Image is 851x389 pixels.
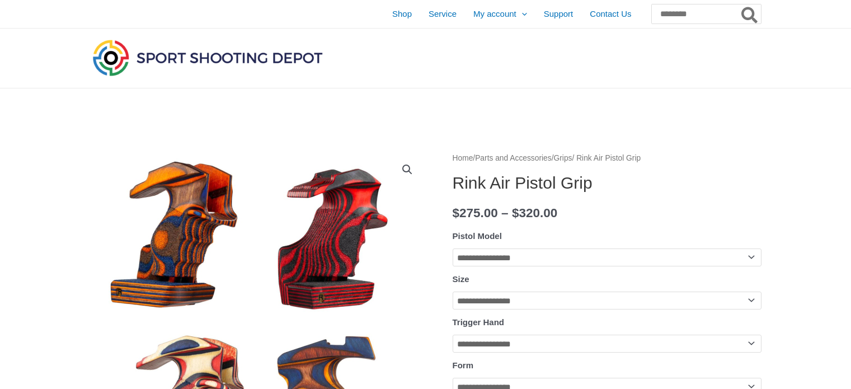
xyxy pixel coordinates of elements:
span: – [501,206,509,220]
bdi: 275.00 [453,206,498,220]
span: $ [512,206,519,220]
a: Grips [554,154,572,162]
nav: Breadcrumb [453,151,761,166]
label: Trigger Hand [453,317,505,327]
label: Pistol Model [453,231,502,241]
a: View full-screen image gallery [397,160,417,180]
label: Form [453,360,474,370]
label: Size [453,274,469,284]
button: Search [739,4,761,24]
a: Home [453,154,473,162]
a: Parts and Accessories [475,154,552,162]
img: Sport Shooting Depot [90,37,325,78]
bdi: 320.00 [512,206,557,220]
h1: Rink Air Pistol Grip [453,173,761,193]
span: $ [453,206,460,220]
